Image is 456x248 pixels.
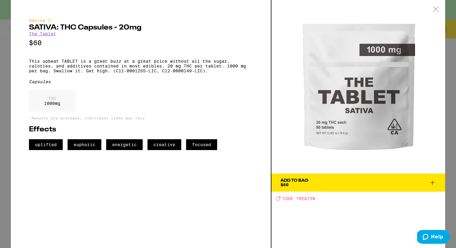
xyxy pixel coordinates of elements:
p: *Amounts are averages, individual items may vary. [29,116,253,120]
span: CODE TREAT30 [283,196,315,201]
h2: SATIVA: THC Capsules - 20mg [29,24,253,31]
p: THC [44,96,60,101]
span: energetic [106,139,143,150]
span: uplifted [29,139,63,150]
button: Add To Bag$60 [271,174,445,192]
a: The Tablet [29,31,56,36]
span: $60 [280,182,289,187]
img: sativaColor.svg [47,18,52,23]
span: creative [147,139,181,150]
h2: Effects [29,126,253,133]
iframe: Opens a widget where you can find more information [417,230,450,245]
p: $60 [29,39,253,47]
div: Sativa [29,18,253,23]
div: Add To Bag [280,178,308,183]
span: focused [186,139,217,150]
div: 1000 mg [29,90,75,112]
p: This upbeat TABLET is a great buzz at a great price without all the sugar, calories, and additive... [29,59,253,73]
div: Capsules [29,79,253,84]
span: euphoric [68,139,101,150]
